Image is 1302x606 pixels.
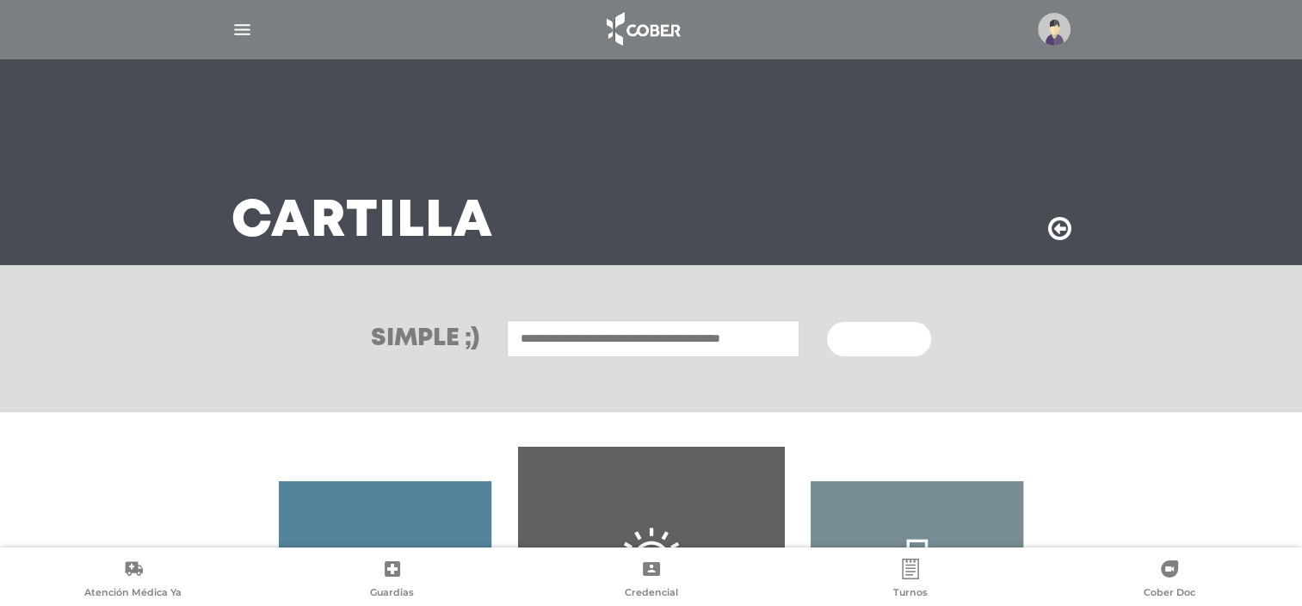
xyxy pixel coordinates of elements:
[521,559,781,603] a: Credencial
[625,586,678,602] span: Credencial
[1040,559,1299,603] a: Cober Doc
[781,559,1040,603] a: Turnos
[827,322,930,356] button: Buscar
[371,327,479,351] h3: Simple ;)
[262,559,521,603] a: Guardias
[84,586,182,602] span: Atención Médica Ya
[1144,586,1195,602] span: Cober Doc
[370,586,414,602] span: Guardias
[1038,13,1071,46] img: profile-placeholder.svg
[893,586,928,602] span: Turnos
[3,559,262,603] a: Atención Médica Ya
[848,334,898,346] span: Buscar
[231,19,253,40] img: Cober_menu-lines-white.svg
[597,9,688,50] img: logo_cober_home-white.png
[231,200,493,244] h3: Cartilla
